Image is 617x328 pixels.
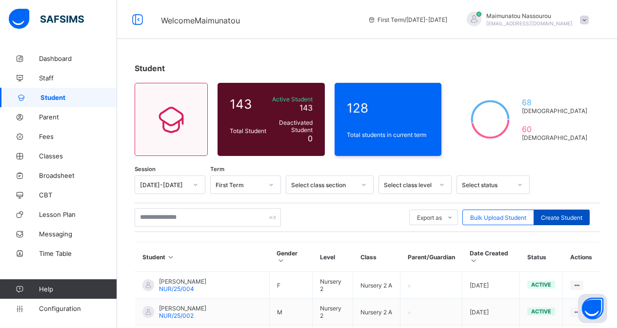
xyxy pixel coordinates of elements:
td: Nursery 2 [313,272,353,299]
span: Session [135,166,156,173]
div: Select class level [384,181,434,189]
span: active [531,308,551,315]
td: Nursery 2 [313,299,353,326]
span: session/term information [368,16,447,23]
span: [PERSON_NAME] [159,278,206,285]
span: [DEMOGRAPHIC_DATA] [522,134,587,141]
span: [PERSON_NAME] [159,305,206,312]
th: Date Created [462,242,520,272]
span: [DEMOGRAPHIC_DATA] [522,107,587,115]
span: 143 [299,103,313,113]
td: [DATE] [462,299,520,326]
i: Sort in Ascending Order [167,253,175,261]
span: Welcome Maimunatou [161,16,240,25]
span: Fees [39,133,117,140]
div: Select status [462,181,512,189]
td: [DATE] [462,272,520,299]
span: Parent [39,113,117,121]
div: MaimunatouNassourou [457,12,594,28]
span: Configuration [39,305,117,312]
div: First Term [216,181,263,189]
span: Total students in current term [347,131,430,138]
span: 68 [522,97,587,107]
th: Actions [563,242,599,272]
td: Nursery 2 A [353,272,400,299]
span: CBT [39,191,117,199]
span: Lesson Plan [39,211,117,218]
span: Dashboard [39,55,117,62]
i: Sort in Ascending Order [277,257,285,264]
th: Level [313,242,353,272]
button: Open asap [578,294,607,323]
th: Student [135,242,270,272]
img: safsims [9,9,84,29]
span: Create Student [541,214,582,221]
div: [DATE]-[DATE] [140,181,187,189]
th: Parent/Guardian [400,242,462,272]
span: Messaging [39,230,117,238]
span: Export as [417,214,442,221]
span: Classes [39,152,117,160]
th: Status [520,242,563,272]
span: Time Table [39,250,117,257]
span: 128 [347,100,430,116]
span: Maimunatou Nassourou [486,12,573,19]
td: M [269,299,313,326]
span: Student [40,94,117,101]
span: 143 [230,96,266,112]
span: Broadsheet [39,172,117,179]
span: NUR/25/002 [159,312,194,319]
span: Bulk Upload Student [470,214,526,221]
div: Total Student [227,125,269,137]
span: NUR/25/004 [159,285,194,292]
span: Deactivated Student [271,119,313,134]
span: Help [39,285,117,293]
span: 60 [522,124,587,134]
th: Class [353,242,400,272]
span: Staff [39,74,117,82]
span: Term [210,166,224,173]
span: active [531,281,551,288]
span: 0 [308,134,313,143]
span: [EMAIL_ADDRESS][DOMAIN_NAME] [486,20,573,26]
i: Sort in Ascending Order [470,257,478,264]
th: Gender [269,242,313,272]
td: F [269,272,313,299]
div: Select class section [291,181,356,189]
td: Nursery 2 A [353,299,400,326]
span: Student [135,63,165,73]
span: Active Student [271,96,313,103]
